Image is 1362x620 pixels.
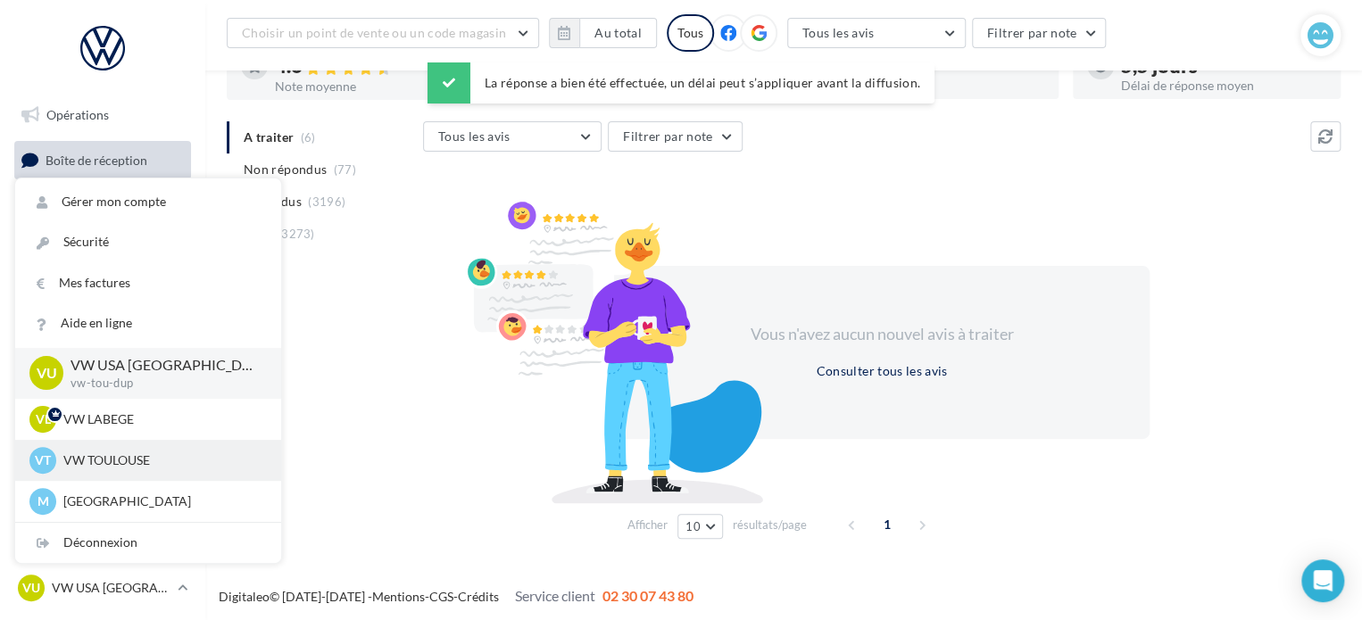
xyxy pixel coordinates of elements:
[579,18,657,48] button: Au total
[275,56,480,77] div: 4.6
[15,182,281,222] a: Gérer mon compte
[802,25,875,40] span: Tous les avis
[35,451,51,469] span: VT
[46,107,109,122] span: Opérations
[972,18,1107,48] button: Filtrer par note
[1301,559,1344,602] div: Open Intercom Messenger
[11,409,195,461] a: PLV et print personnalisable
[873,510,901,539] span: 1
[627,517,668,533] span: Afficher
[63,492,260,510] p: [GEOGRAPHIC_DATA]
[1121,79,1326,92] div: Délai de réponse moyen
[608,121,743,152] button: Filtrer par note
[11,364,195,401] a: Calendrier
[11,319,195,357] a: Médiathèque
[63,410,260,428] p: VW LABEGE
[275,80,480,93] div: Note moyenne
[733,517,807,533] span: résultats/page
[11,141,195,179] a: Boîte de réception
[809,360,954,382] button: Consulter tous les avis
[15,263,281,303] a: Mes factures
[1121,56,1326,76] div: 5,5 jours
[423,121,602,152] button: Tous les avis
[515,587,595,604] span: Service client
[15,523,281,563] div: Déconnexion
[71,376,253,392] p: vw-tou-dup
[11,467,195,520] a: Campagnes DataOnDemand
[602,587,693,604] span: 02 30 07 43 80
[677,514,723,539] button: 10
[438,128,511,144] span: Tous les avis
[52,579,170,597] p: VW USA [GEOGRAPHIC_DATA]
[14,571,191,605] a: VU VW USA [GEOGRAPHIC_DATA]
[428,62,934,103] div: La réponse a bien été effectuée, un délai peut s’appliquer avant la diffusion.
[15,222,281,262] a: Sécurité
[219,589,270,604] a: Digitaleo
[219,589,693,604] span: © [DATE]-[DATE] - - -
[458,589,499,604] a: Crédits
[46,152,147,167] span: Boîte de réception
[308,194,345,209] span: (3196)
[37,492,49,510] span: M
[36,410,51,428] span: VL
[244,161,327,178] span: Non répondus
[63,451,260,469] p: VW TOULOUSE
[15,303,281,343] a: Aide en ligne
[37,363,57,384] span: VU
[71,355,253,376] p: VW USA [GEOGRAPHIC_DATA]
[278,227,315,241] span: (3273)
[242,25,506,40] span: Choisir un point de vente ou un code magasin
[728,323,1035,346] div: Vous n'avez aucun nouvel avis à traiter
[839,79,1044,92] div: Taux de réponse
[11,96,195,134] a: Opérations
[667,14,714,52] div: Tous
[787,18,966,48] button: Tous les avis
[372,589,425,604] a: Mentions
[11,231,195,269] a: Campagnes
[429,589,453,604] a: CGS
[22,579,40,597] span: VU
[549,18,657,48] button: Au total
[11,276,195,313] a: Contacts
[334,162,356,177] span: (77)
[227,18,539,48] button: Choisir un point de vente ou un code magasin
[685,519,701,533] span: 10
[11,186,195,224] a: Visibilité en ligne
